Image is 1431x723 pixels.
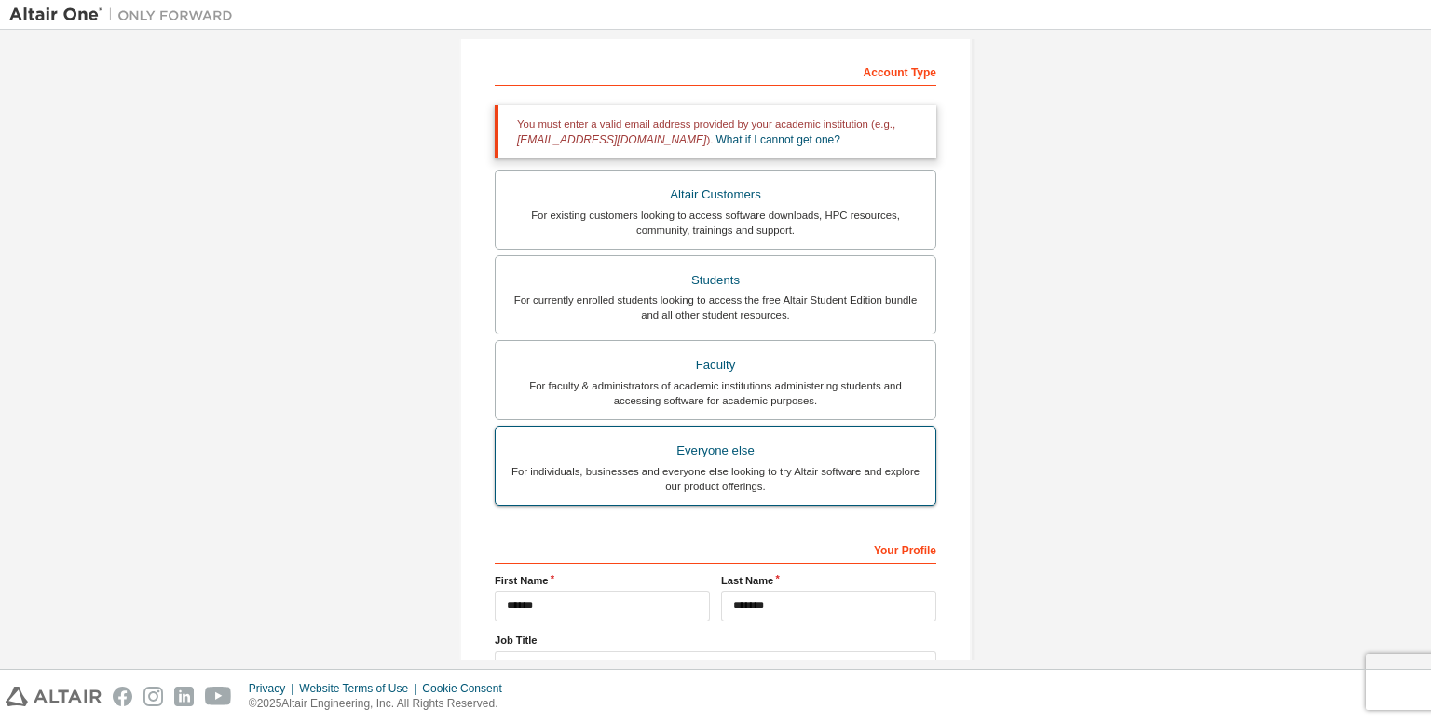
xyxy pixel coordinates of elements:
div: Students [507,267,924,293]
div: For individuals, businesses and everyone else looking to try Altair software and explore our prod... [507,464,924,494]
label: First Name [495,573,710,588]
label: Job Title [495,633,936,648]
div: You must enter a valid email address provided by your academic institution (e.g., ). [495,105,936,158]
div: Website Terms of Use [299,681,422,696]
img: Altair One [9,6,242,24]
a: What if I cannot get one? [716,133,840,146]
span: [EMAIL_ADDRESS][DOMAIN_NAME] [517,133,706,146]
div: Faculty [507,352,924,378]
img: altair_logo.svg [6,687,102,706]
img: youtube.svg [205,687,232,706]
div: Privacy [249,681,299,696]
div: Altair Customers [507,182,924,208]
div: For faculty & administrators of academic institutions administering students and accessing softwa... [507,378,924,408]
div: Your Profile [495,534,936,564]
div: Account Type [495,56,936,86]
div: For existing customers looking to access software downloads, HPC resources, community, trainings ... [507,208,924,238]
img: instagram.svg [143,687,163,706]
div: Everyone else [507,438,924,464]
label: Last Name [721,573,936,588]
img: facebook.svg [113,687,132,706]
div: For currently enrolled students looking to access the free Altair Student Edition bundle and all ... [507,293,924,322]
div: Cookie Consent [422,681,512,696]
p: © 2025 Altair Engineering, Inc. All Rights Reserved. [249,696,513,712]
img: linkedin.svg [174,687,194,706]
